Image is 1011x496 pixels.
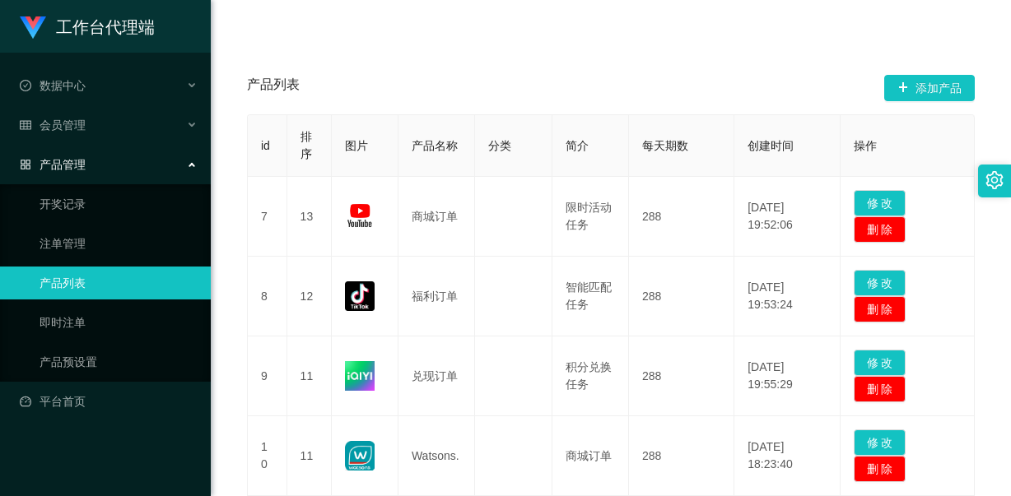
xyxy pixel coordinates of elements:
span: 每天期数 [642,139,688,152]
td: [DATE] 19:52:06 [734,177,840,257]
span: 产品管理 [20,158,86,171]
td: 12 [287,257,333,336]
span: 简介 [566,139,589,152]
a: 产品预设置 [40,345,198,378]
a: 产品列表 [40,267,198,299]
button: 修 改 [854,270,906,296]
td: 10 [248,416,287,496]
i: 图标: check-circle-o [20,80,31,91]
span: 会员管理 [20,118,86,132]
td: 11 [287,336,333,416]
td: [DATE] 19:55:29 [734,336,840,416]
img: logo.9652507e.png [20,16,46,39]
i: 图标: appstore-o [20,159,31,170]
td: 288 [629,257,734,336]
button: 修 改 [854,190,906,216]
a: 即时注单 [40,306,198,339]
td: 288 [629,416,734,496]
td: 7 [248,177,287,257]
td: Watsons. [398,416,475,496]
button: 删 除 [854,456,906,482]
h1: 工作台代理端 [56,1,155,53]
td: 288 [629,177,734,257]
button: 删 除 [854,216,906,243]
i: 图标: table [20,119,31,131]
span: 分类 [488,139,511,152]
td: 8 [248,257,287,336]
a: 注单管理 [40,227,198,260]
button: 删 除 [854,376,906,402]
span: 产品名称 [412,139,458,152]
button: 修 改 [854,429,906,456]
td: 13 [287,177,333,257]
button: 图标: plus添加产品 [884,75,975,101]
span: 数据中心 [20,79,86,92]
img: 68a4832a773e8.png [345,361,375,391]
td: 11 [287,416,333,496]
a: 工作台代理端 [20,20,155,33]
span: 排序 [301,130,312,160]
span: 操作 [854,139,877,152]
td: [DATE] 18:23:40 [734,416,840,496]
a: 开奖记录 [40,188,198,220]
td: 兑现订单 [398,336,475,416]
td: 288 [629,336,734,416]
img: 68a482f25dc63.jpg [345,202,375,231]
span: 图片 [345,139,368,152]
td: 福利订单 [398,257,475,336]
button: 修 改 [854,350,906,376]
button: 删 除 [854,296,906,322]
span: id [261,139,270,152]
span: 创建时间 [748,139,794,152]
img: 68a4832333a27.png [345,281,375,311]
td: 9 [248,336,287,416]
td: [DATE] 19:53:24 [734,257,840,336]
a: 图标: dashboard平台首页 [20,385,198,418]
i: 图标: setting [985,171,1004,189]
span: 产品列表 [247,75,300,101]
td: 限时活动任务 [552,177,629,257]
img: 68176a989e162.jpg [345,441,375,471]
td: 积分兑换任务 [552,336,629,416]
td: 智能匹配任务 [552,257,629,336]
td: 商城订单 [398,177,475,257]
td: 商城订单 [552,416,629,496]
